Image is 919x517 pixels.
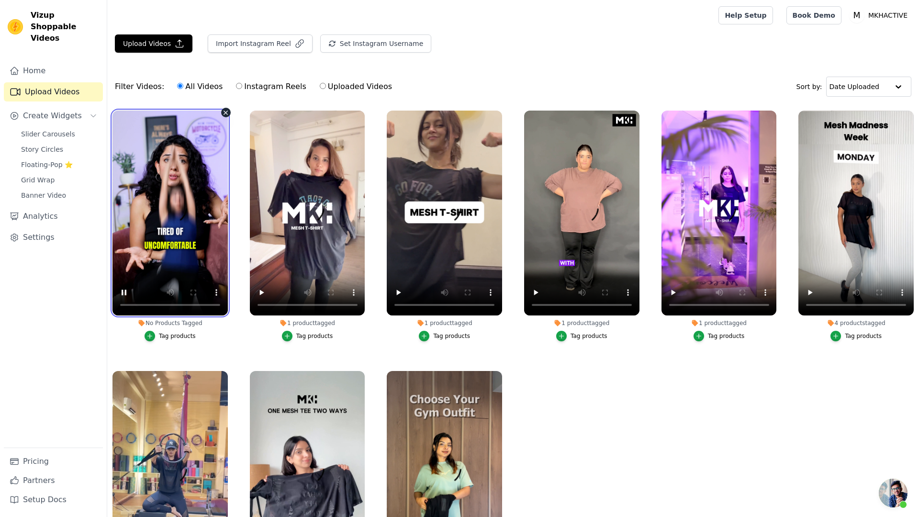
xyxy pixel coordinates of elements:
label: All Videos [177,80,223,93]
button: Upload Videos [115,34,192,53]
div: Tag products [708,332,745,340]
button: M MKHACTIVE [849,7,911,24]
button: Tag products [282,331,333,341]
a: Grid Wrap [15,173,103,187]
input: Instagram Reels [236,83,242,89]
img: Vizup [8,19,23,34]
div: Tag products [159,332,196,340]
button: Tag products [145,331,196,341]
div: 1 product tagged [387,319,502,327]
button: Tag products [830,331,882,341]
div: Tag products [571,332,607,340]
a: Help Setup [718,6,773,24]
input: All Videos [177,83,183,89]
span: Banner Video [21,191,66,200]
a: Banner Video [15,189,103,202]
a: Setup Docs [4,490,103,509]
div: Sort by: [796,77,912,97]
label: Instagram Reels [235,80,306,93]
button: Set Instagram Username [320,34,431,53]
div: Open chat [879,479,908,507]
input: Uploaded Videos [320,83,326,89]
a: Home [4,61,103,80]
div: Tag products [845,332,882,340]
span: Slider Carousels [21,129,75,139]
button: Import Instagram Reel [208,34,313,53]
div: No Products Tagged [112,319,228,327]
div: 1 product tagged [524,319,639,327]
text: M [853,11,861,20]
span: Vizup Shoppable Videos [31,10,99,44]
button: Video Delete [221,108,231,117]
button: Tag products [694,331,745,341]
div: 1 product tagged [661,319,777,327]
a: Analytics [4,207,103,226]
span: Story Circles [21,145,63,154]
div: 4 products tagged [798,319,914,327]
a: Upload Videos [4,82,103,101]
label: Uploaded Videos [319,80,392,93]
span: Floating-Pop ⭐ [21,160,73,169]
div: 1 product tagged [250,319,365,327]
p: MKHACTIVE [864,7,911,24]
div: Tag products [296,332,333,340]
a: Settings [4,228,103,247]
div: Filter Videos: [115,76,397,98]
a: Floating-Pop ⭐ [15,158,103,171]
a: Story Circles [15,143,103,156]
span: Grid Wrap [21,175,55,185]
a: Pricing [4,452,103,471]
span: Create Widgets [23,110,82,122]
button: Create Widgets [4,106,103,125]
button: Tag products [556,331,607,341]
div: Tag products [433,332,470,340]
a: Book Demo [786,6,841,24]
a: Partners [4,471,103,490]
a: Slider Carousels [15,127,103,141]
button: Tag products [419,331,470,341]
